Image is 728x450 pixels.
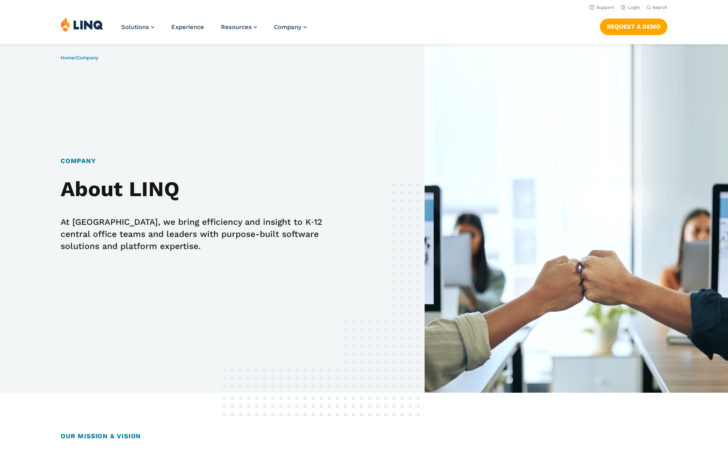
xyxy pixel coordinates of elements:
a: Experience [171,23,204,31]
a: Support [589,5,614,10]
h2: About LINQ [61,177,347,201]
a: Login [621,5,640,10]
span: Solutions [121,23,149,31]
a: Resources [221,23,257,31]
a: Company [274,23,307,31]
img: About Banner [425,44,728,393]
p: At [GEOGRAPHIC_DATA], we bring efficiency and insight to K‑12 central office teams and leaders wi... [61,216,347,252]
span: Resources [221,23,252,31]
span: Company [76,55,98,61]
img: LINQ | K‑12 Software [61,17,103,32]
a: Home [61,55,74,61]
span: Search [652,5,667,10]
span: Company [274,23,301,31]
span: / [61,55,98,61]
h1: Company [61,156,347,166]
button: Open Search Bar [646,4,667,10]
nav: Primary Navigation [121,17,307,44]
nav: Button Navigation [600,17,667,35]
h2: Our Mission & Vision [61,431,667,441]
a: Solutions [121,23,154,31]
a: Request a Demo [600,19,667,35]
